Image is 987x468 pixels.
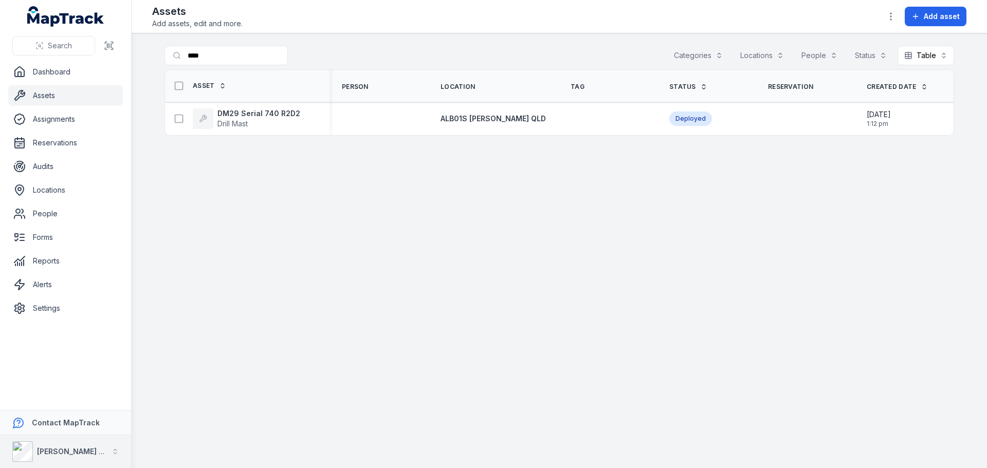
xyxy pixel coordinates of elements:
[669,83,696,91] span: Status
[667,46,729,65] button: Categories
[8,109,123,129] a: Assignments
[441,83,475,91] span: Location
[48,41,72,51] span: Search
[8,62,123,82] a: Dashboard
[669,111,712,126] div: Deployed
[8,227,123,248] a: Forms
[193,82,226,90] a: Asset
[924,11,960,22] span: Add asset
[867,83,928,91] a: Created Date
[8,156,123,177] a: Audits
[27,6,104,27] a: MapTrack
[8,274,123,295] a: Alerts
[441,114,546,124] a: ALB01S [PERSON_NAME] QLD
[193,82,215,90] span: Asset
[152,18,243,29] span: Add assets, edit and more.
[32,418,100,427] strong: Contact MapTrack
[795,46,844,65] button: People
[867,120,891,128] span: 1:12 pm
[152,4,243,18] h2: Assets
[571,83,584,91] span: Tag
[669,83,707,91] a: Status
[734,46,791,65] button: Locations
[217,108,300,119] strong: DM29 Serial 740 R2D2
[217,119,248,128] span: Drill Mast
[867,109,891,128] time: 3/24/2025, 1:12:59 PM
[867,83,917,91] span: Created Date
[342,83,369,91] span: Person
[8,203,123,224] a: People
[8,133,123,153] a: Reservations
[8,298,123,319] a: Settings
[8,251,123,271] a: Reports
[768,83,813,91] span: Reservation
[193,108,300,129] a: DM29 Serial 740 R2D2Drill Mast
[8,85,123,106] a: Assets
[12,36,95,55] button: Search
[905,7,966,26] button: Add asset
[37,447,121,456] strong: [PERSON_NAME] Group
[8,180,123,200] a: Locations
[867,109,891,120] span: [DATE]
[441,114,546,123] span: ALB01S [PERSON_NAME] QLD
[898,46,954,65] button: Table
[848,46,893,65] button: Status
